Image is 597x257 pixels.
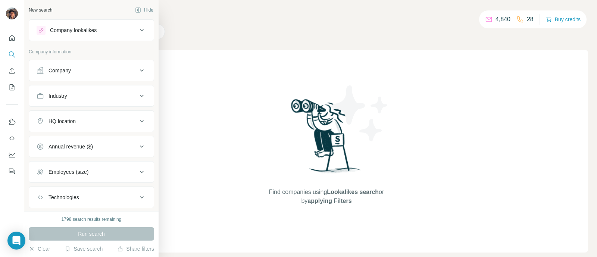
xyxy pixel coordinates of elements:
button: Company lookalikes [29,21,154,39]
button: Buy credits [546,14,581,25]
img: Surfe Illustration - Woman searching with binoculars [288,97,365,180]
div: New search [29,7,52,13]
span: Lookalikes search [327,189,379,195]
button: Use Surfe on LinkedIn [6,115,18,129]
span: applying Filters [307,198,351,204]
button: Annual revenue ($) [29,138,154,156]
h4: Search [65,9,588,19]
button: Dashboard [6,148,18,162]
div: Annual revenue ($) [49,143,93,150]
p: Company information [29,48,154,55]
div: Company [49,67,71,74]
button: Use Surfe API [6,132,18,145]
div: Technologies [49,194,79,201]
div: Employees (size) [49,168,88,176]
button: Search [6,48,18,61]
button: Quick start [6,31,18,45]
button: My lists [6,81,18,94]
button: Employees (size) [29,163,154,181]
img: Avatar [6,7,18,19]
button: Save search [65,245,103,253]
button: Share filters [117,245,154,253]
button: Enrich CSV [6,64,18,78]
button: Company [29,62,154,79]
div: 1798 search results remaining [62,216,122,223]
div: Industry [49,92,67,100]
button: HQ location [29,112,154,130]
button: Clear [29,245,50,253]
div: Company lookalikes [50,26,97,34]
p: 4,840 [496,15,510,24]
button: Hide [130,4,159,16]
button: Industry [29,87,154,105]
p: 28 [527,15,534,24]
div: HQ location [49,117,76,125]
img: Surfe Illustration - Stars [326,80,394,147]
div: Open Intercom Messenger [7,232,25,250]
button: Feedback [6,164,18,178]
span: Find companies using or by [267,188,386,206]
button: Technologies [29,188,154,206]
